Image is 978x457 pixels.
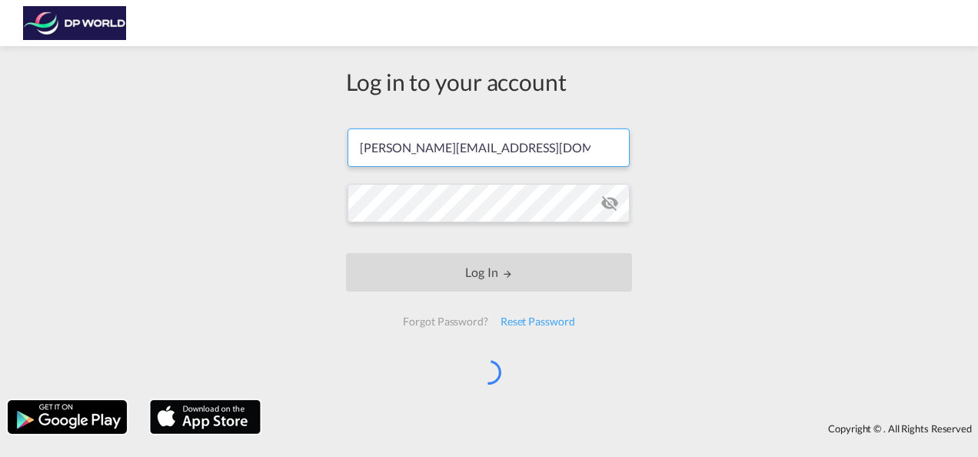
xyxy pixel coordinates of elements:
input: Enter email/phone number [348,128,630,167]
img: c08ca190194411f088ed0f3ba295208c.png [23,6,127,41]
md-icon: icon-eye-off [600,194,619,212]
div: Log in to your account [346,65,632,98]
div: Copyright © . All Rights Reserved [268,415,978,442]
div: Forgot Password? [397,308,494,335]
img: apple.png [148,399,262,435]
button: LOGIN [346,253,632,292]
div: Reset Password [494,308,581,335]
img: google.png [6,399,128,435]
